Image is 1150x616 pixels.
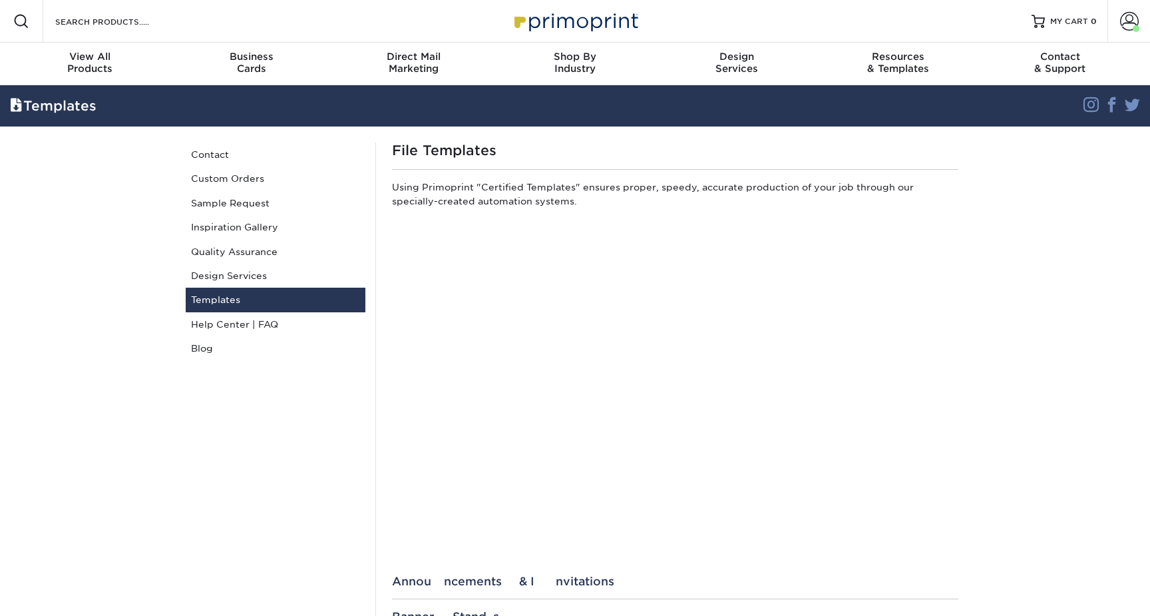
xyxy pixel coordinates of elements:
[186,336,365,360] a: Blog
[9,43,171,85] a: View AllProducts
[9,51,171,75] div: Products
[9,51,171,63] span: View All
[333,51,494,63] span: Direct Mail
[333,43,494,85] a: Direct MailMarketing
[979,51,1141,75] div: & Support
[54,13,184,29] input: SEARCH PRODUCTS.....
[508,7,642,35] img: Primoprint
[171,51,333,63] span: Business
[392,143,958,158] h1: File Templates
[186,240,365,264] a: Quality Assurance
[656,43,817,85] a: DesignServices
[186,312,365,336] a: Help Center | FAQ
[656,51,817,63] span: Design
[817,43,979,85] a: Resources& Templates
[1091,17,1097,26] span: 0
[392,575,958,588] div: Announcements & Invitations
[171,43,333,85] a: BusinessCards
[186,143,365,166] a: Contact
[979,51,1141,63] span: Contact
[186,288,365,312] a: Templates
[494,51,656,75] div: Industry
[186,215,365,239] a: Inspiration Gallery
[186,264,365,288] a: Design Services
[333,51,494,75] div: Marketing
[494,43,656,85] a: Shop ByIndustry
[979,43,1141,85] a: Contact& Support
[1050,16,1088,27] span: MY CART
[494,51,656,63] span: Shop By
[656,51,817,75] div: Services
[186,166,365,190] a: Custom Orders
[171,51,333,75] div: Cards
[186,191,365,215] a: Sample Request
[817,51,979,75] div: & Templates
[392,180,958,213] p: Using Primoprint "Certified Templates" ensures proper, speedy, accurate production of your job th...
[817,51,979,63] span: Resources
